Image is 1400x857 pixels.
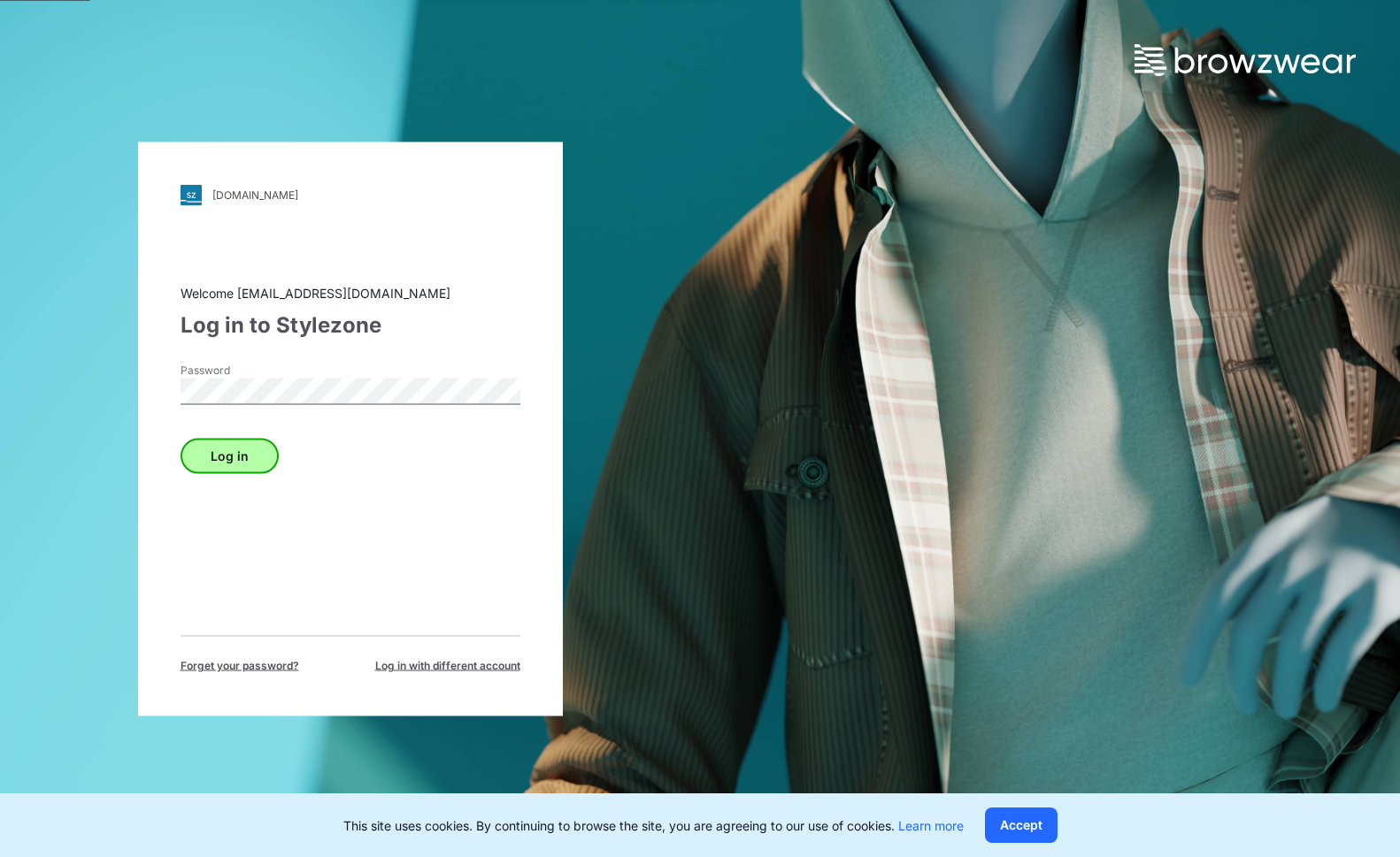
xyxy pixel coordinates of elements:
div: [DOMAIN_NAME] [212,188,298,202]
button: Log in [181,438,279,473]
span: Forget your password? [181,657,299,673]
a: [DOMAIN_NAME] [181,184,520,205]
label: Password [181,362,304,378]
a: Learn more [898,818,964,833]
img: svg+xml;base64,PHN2ZyB3aWR0aD0iMjgiIGhlaWdodD0iMjgiIHZpZXdCb3g9IjAgMCAyOCAyOCIgZmlsbD0ibm9uZSIgeG... [181,184,202,205]
p: This site uses cookies. By continuing to browse the site, you are agreeing to our use of cookies. [343,816,964,835]
div: Welcome [EMAIL_ADDRESS][DOMAIN_NAME] [181,283,520,302]
span: Log in with different account [375,657,520,673]
img: browzwear-logo.73288ffb.svg [1135,44,1356,76]
button: Accept [985,807,1058,843]
div: Log in to Stylezone [181,309,520,341]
